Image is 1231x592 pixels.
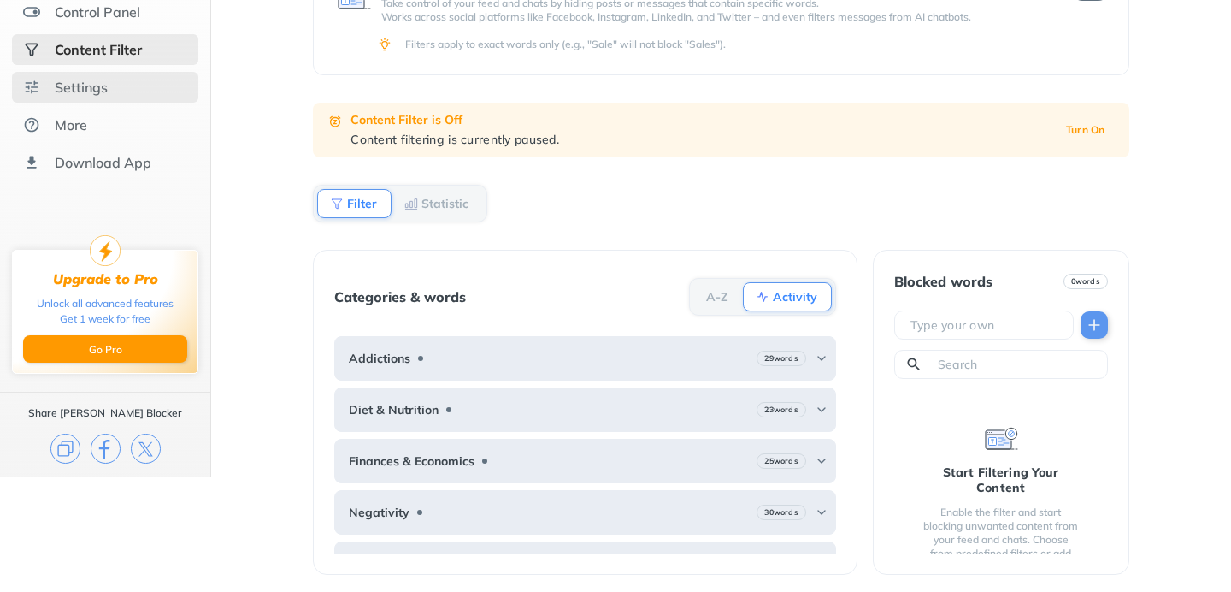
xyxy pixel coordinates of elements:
[349,403,439,417] b: Diet & Nutrition
[922,506,1081,574] div: Enable the filter and start blocking unwanted content from your feed and chats. Choose from prede...
[60,311,150,327] div: Get 1 week for free
[91,434,121,464] img: facebook.svg
[347,198,377,209] b: Filter
[894,274,992,289] div: Blocked words
[764,455,798,467] b: 25 words
[350,112,462,127] b: Content Filter is Off
[28,406,182,420] div: Share [PERSON_NAME] Blocker
[37,296,174,311] div: Unlock all advanced features
[23,116,40,133] img: about.svg
[349,352,410,365] b: Addictions
[764,506,798,518] b: 30 words
[23,154,40,171] img: download-app.svg
[381,10,1041,24] p: Works across social platforms like Facebook, Instagram, LinkedIn, and Twitter – and even filters ...
[23,335,187,363] button: Go Pro
[334,289,466,305] div: Categories & words
[349,506,409,519] b: Negativity
[421,198,468,209] b: Statistic
[764,352,798,364] b: 29 words
[909,317,1066,334] input: Type your own
[131,434,161,464] img: x.svg
[23,3,40,21] img: features.svg
[773,292,817,302] b: Activity
[55,79,108,96] div: Settings
[764,404,798,416] b: 23 words
[936,356,1100,373] input: Search
[405,38,1104,51] div: Filters apply to exact words only (e.g., "Sale" will not block "Sales").
[706,292,728,302] b: A-Z
[55,154,151,171] div: Download App
[23,41,40,58] img: social-selected.svg
[404,197,418,210] img: Statistic
[90,235,121,266] img: upgrade-to-pro.svg
[50,434,80,464] img: copy.svg
[330,197,344,210] img: Filter
[23,79,40,96] img: settings.svg
[55,41,142,58] div: Content Filter
[350,132,1045,147] div: Content filtering is currently paused.
[1066,124,1105,136] b: Turn On
[1071,275,1100,287] b: 0 words
[53,271,158,287] div: Upgrade to Pro
[922,465,1081,495] div: Start Filtering Your Content
[55,3,140,21] div: Control Panel
[756,290,769,304] img: Activity
[349,454,474,468] b: Finances & Economics
[55,116,87,133] div: More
